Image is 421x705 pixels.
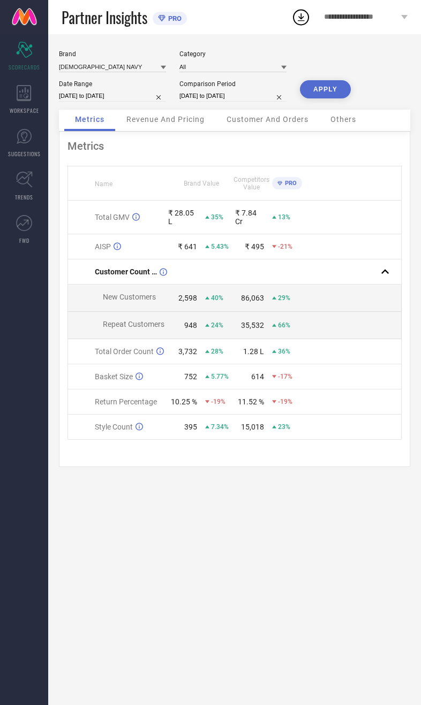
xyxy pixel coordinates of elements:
span: AISP [95,242,111,251]
span: FWD [19,236,29,244]
span: Total GMV [95,213,130,221]
span: Style Count [95,423,133,431]
div: 1.28 L [243,347,264,356]
span: Customer Count (New vs Repeat) [95,267,157,276]
div: Date Range [59,80,166,88]
span: Name [95,180,112,188]
div: ₹ 7.84 Cr [235,209,264,226]
div: 395 [184,423,197,431]
div: 11.52 % [238,397,264,406]
span: -19% [211,398,225,405]
span: 13% [278,213,290,221]
div: 614 [251,372,264,381]
span: TRENDS [15,193,33,201]
span: Brand Value [184,180,219,187]
span: SCORECARDS [9,63,40,71]
span: 24% [211,321,223,329]
span: Return Percentage [95,397,157,406]
div: 15,018 [241,423,264,431]
span: Repeat Customers [103,320,164,328]
input: Select date range [59,90,166,102]
div: Comparison Period [179,80,287,88]
span: Customer And Orders [227,115,309,124]
span: WORKSPACE [10,106,39,114]
span: -19% [278,398,292,405]
span: 28% [211,348,223,355]
span: Metrics [75,115,104,124]
span: -21% [278,243,292,250]
span: New Customers [103,293,156,301]
div: 948 [184,321,197,329]
div: 35,532 [241,321,264,329]
span: 5.43% [211,243,229,250]
span: Competitors Value [234,176,269,191]
span: Revenue And Pricing [126,115,205,124]
span: PRO [282,180,297,187]
span: 35% [211,213,223,221]
span: PRO [166,14,182,22]
span: 40% [211,294,223,302]
div: 10.25 % [171,397,197,406]
span: SUGGESTIONS [8,150,41,158]
span: 36% [278,348,290,355]
span: -17% [278,373,292,380]
span: Total Order Count [95,347,154,356]
span: 29% [278,294,290,302]
div: ₹ 641 [178,242,197,251]
span: 23% [278,423,290,431]
div: 2,598 [178,294,197,302]
span: 5.77% [211,373,229,380]
span: 66% [278,321,290,329]
div: Category [179,50,287,58]
div: Open download list [291,7,311,27]
div: Metrics [67,140,402,152]
span: Partner Insights [62,6,147,28]
div: Brand [59,50,166,58]
div: 3,732 [178,347,197,356]
span: Basket Size [95,372,133,381]
div: ₹ 28.05 L [168,209,197,226]
input: Select comparison period [179,90,287,102]
div: 752 [184,372,197,381]
span: 7.34% [211,423,229,431]
button: APPLY [300,80,351,98]
div: 86,063 [241,294,264,302]
span: Others [330,115,356,124]
div: ₹ 495 [245,242,264,251]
